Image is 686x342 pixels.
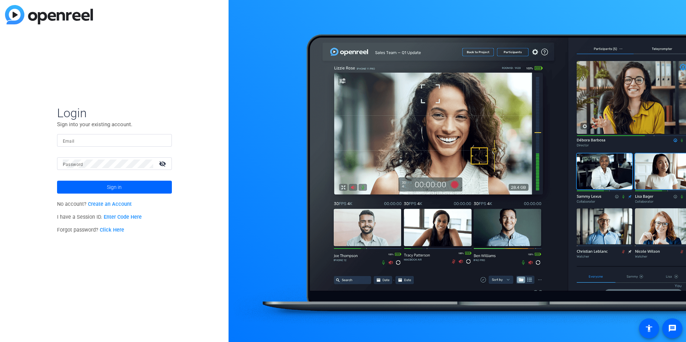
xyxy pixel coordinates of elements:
[57,201,132,207] span: No account?
[57,227,124,233] span: Forgot password?
[57,181,172,194] button: Sign in
[63,139,75,144] mat-label: Email
[57,214,142,220] span: I have a Session ID.
[107,178,122,196] span: Sign in
[668,324,677,333] mat-icon: message
[104,214,142,220] a: Enter Code Here
[155,158,172,169] mat-icon: visibility_off
[57,105,172,120] span: Login
[88,201,132,207] a: Create an Account
[57,120,172,128] p: Sign into your existing account.
[63,162,83,167] mat-label: Password
[63,136,166,145] input: Enter Email Address
[100,227,124,233] a: Click Here
[645,324,653,333] mat-icon: accessibility
[5,5,93,24] img: blue-gradient.svg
